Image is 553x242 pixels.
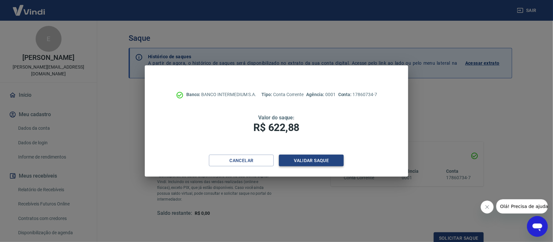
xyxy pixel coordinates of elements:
[306,91,336,98] p: 0001
[338,91,377,98] p: 17860734-7
[306,92,326,97] span: Agência:
[279,155,344,167] button: Validar saque
[481,201,494,214] iframe: Fechar mensagem
[527,216,548,237] iframe: Botão para abrir a janela de mensagens
[258,115,294,121] span: Valor do saque:
[4,5,54,10] span: Olá! Precisa de ajuda?
[186,92,202,97] span: Banco:
[261,92,273,97] span: Tipo:
[209,155,274,167] button: Cancelar
[261,91,304,98] p: Conta Corrente
[186,91,257,98] p: BANCO INTERMEDIUM S.A.
[338,92,353,97] span: Conta:
[496,199,548,214] iframe: Mensagem da empresa
[254,121,300,134] span: R$ 622,88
